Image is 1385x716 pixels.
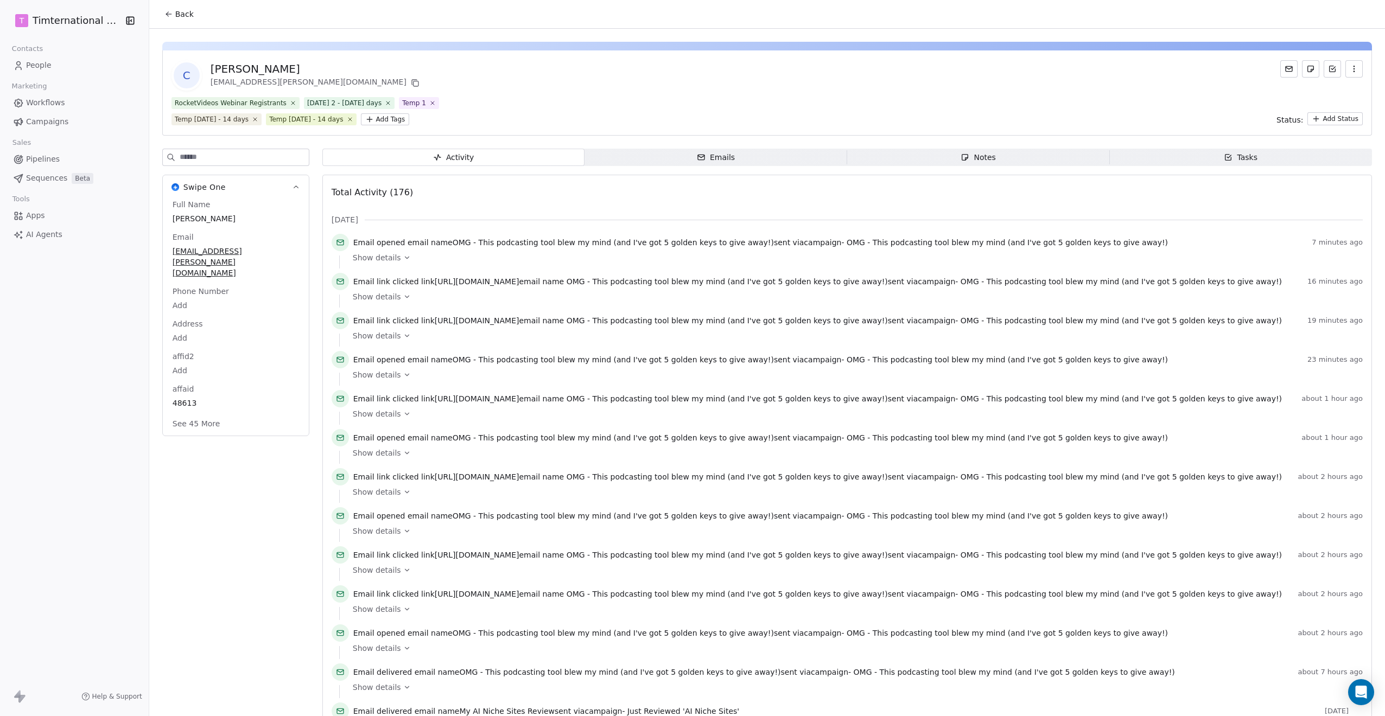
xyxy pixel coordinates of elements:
[961,472,1282,481] span: OMG - This podcasting tool blew my mind (and I've got 5 golden keys to give away!)
[402,98,426,108] div: Temp 1
[435,551,519,559] span: [URL][DOMAIN_NAME]
[961,590,1282,598] span: OMG - This podcasting tool blew my mind (and I've got 5 golden keys to give away!)
[20,15,24,26] span: T
[1224,152,1257,163] div: Tasks
[1307,112,1363,125] button: Add Status
[353,237,1168,248] span: email name sent via campaign -
[1298,590,1363,598] span: about 2 hours ago
[9,169,140,187] a: SequencesBeta
[353,682,1355,693] a: Show details
[353,277,419,286] span: Email link clicked
[353,369,1355,380] a: Show details
[459,707,555,715] span: My AI Niche Sites Review
[7,41,48,57] span: Contacts
[26,116,68,127] span: Campaigns
[435,472,519,481] span: [URL][DOMAIN_NAME]
[353,604,401,615] span: Show details
[9,113,140,131] a: Campaigns
[170,351,196,362] span: affid2
[353,643,1355,654] a: Show details
[353,393,1282,404] span: link email name sent via campaign -
[353,471,1282,482] span: link email name sent via campaign -
[697,152,735,163] div: Emails
[92,692,142,701] span: Help & Support
[847,238,1168,247] span: OMG - This podcasting tool blew my mind (and I've got 5 golden keys to give away!)
[435,394,519,403] span: [URL][DOMAIN_NAME]
[307,98,382,108] div: [DATE] 2 - [DATE] days
[1307,277,1363,286] span: 16 minutes ago
[1307,316,1363,325] span: 19 minutes ago
[26,210,45,221] span: Apps
[9,94,140,112] a: Workflows
[567,551,888,559] span: OMG - This podcasting tool blew my mind (and I've got 5 golden keys to give away!)
[353,643,401,654] span: Show details
[1298,668,1363,676] span: about 7 hours ago
[847,355,1168,364] span: OMG - This podcasting tool blew my mind (and I've got 5 golden keys to give away!)
[353,408,1355,419] a: Show details
[453,355,774,364] span: OMG - This podcasting tool blew my mind (and I've got 5 golden keys to give away!)
[26,229,62,240] span: AI Agents
[173,333,299,343] span: Add
[26,97,65,108] span: Workflows
[353,291,401,302] span: Show details
[173,300,299,311] span: Add
[961,394,1282,403] span: OMG - This podcasting tool blew my mind (and I've got 5 golden keys to give away!)
[353,448,401,458] span: Show details
[173,246,299,278] span: [EMAIL_ADDRESS][PERSON_NAME][DOMAIN_NAME]
[1298,551,1363,559] span: about 2 hours ago
[353,512,405,520] span: Email opened
[353,330,401,341] span: Show details
[353,394,419,403] span: Email link clicked
[1298,472,1363,481] span: about 2 hours ago
[353,369,401,380] span: Show details
[435,316,519,325] span: [URL][DOMAIN_NAME]
[9,56,140,74] a: People
[173,213,299,224] span: [PERSON_NAME]
[1348,679,1374,705] div: Open Intercom Messenger
[353,432,1168,443] span: email name sent via campaign -
[453,238,774,247] span: OMG - This podcasting tool blew my mind (and I've got 5 golden keys to give away!)
[1307,355,1363,364] span: 23 minutes ago
[854,668,1175,676] span: OMG - This podcasting tool blew my mind (and I've got 5 golden keys to give away!)
[170,232,196,242] span: Email
[453,512,774,520] span: OMG - This podcasting tool blew my mind (and I've got 5 golden keys to give away!)
[435,590,519,598] span: [URL][DOMAIN_NAME]
[353,252,1355,263] a: Show details
[26,60,52,71] span: People
[1325,707,1363,715] span: [DATE]
[1301,394,1363,403] span: about 1 hour ago
[453,629,774,637] span: OMG - This podcasting tool blew my mind (and I've got 5 golden keys to give away!)
[961,551,1282,559] span: OMG - This podcasting tool blew my mind (and I've got 5 golden keys to give away!)
[567,472,888,481] span: OMG - This podcasting tool blew my mind (and I've got 5 golden keys to give away!)
[26,154,60,165] span: Pipelines
[175,114,249,124] div: Temp [DATE] - 14 days
[353,433,405,442] span: Email opened
[353,604,1355,615] a: Show details
[353,682,401,693] span: Show details
[567,590,888,598] span: OMG - This podcasting tool blew my mind (and I've got 5 golden keys to give away!)
[175,9,194,20] span: Back
[353,590,419,598] span: Email link clicked
[435,277,519,286] span: [URL][DOMAIN_NAME]
[353,487,1355,497] a: Show details
[453,433,774,442] span: OMG - This podcasting tool blew my mind (and I've got 5 golden keys to give away!)
[332,214,358,225] span: [DATE]
[627,707,739,715] span: Just Reviewed 'AI Niche Sites'
[353,276,1282,287] span: link email name sent via campaign -
[173,398,299,408] span: 48613
[567,277,888,286] span: OMG - This podcasting tool blew my mind (and I've got 5 golden keys to give away!)
[353,565,1355,576] a: Show details
[166,414,227,433] button: See 45 More
[353,589,1282,599] span: link email name sent via campaign -
[353,565,401,576] span: Show details
[1276,114,1303,125] span: Status:
[961,277,1282,286] span: OMG - This podcasting tool blew my mind (and I've got 5 golden keys to give away!)
[353,316,419,325] span: Email link clicked
[26,172,67,184] span: Sequences
[353,551,419,559] span: Email link clicked
[353,628,1168,638] span: email name sent via campaign -
[353,355,405,364] span: Email opened
[158,4,200,24] button: Back
[353,629,405,637] span: Email opened
[353,291,1355,302] a: Show details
